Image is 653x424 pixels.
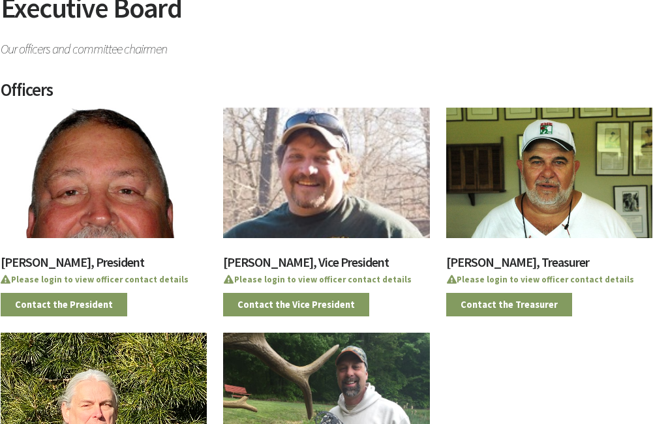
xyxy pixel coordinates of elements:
a: Contact the Vice President [223,293,369,317]
a: Please login to view officer contact details [223,274,412,285]
a: Please login to view officer contact details [446,274,635,285]
h3: [PERSON_NAME], Vice President [223,256,430,275]
span: Our officers and committee chairmen [1,36,653,55]
a: Please login to view officer contact details [1,274,189,285]
h2: Officers [1,82,653,108]
h3: [PERSON_NAME], Treasurer [446,256,653,275]
h3: [PERSON_NAME], President [1,256,207,275]
a: Contact the President [1,293,127,317]
a: Contact the Treasurer [446,293,572,317]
